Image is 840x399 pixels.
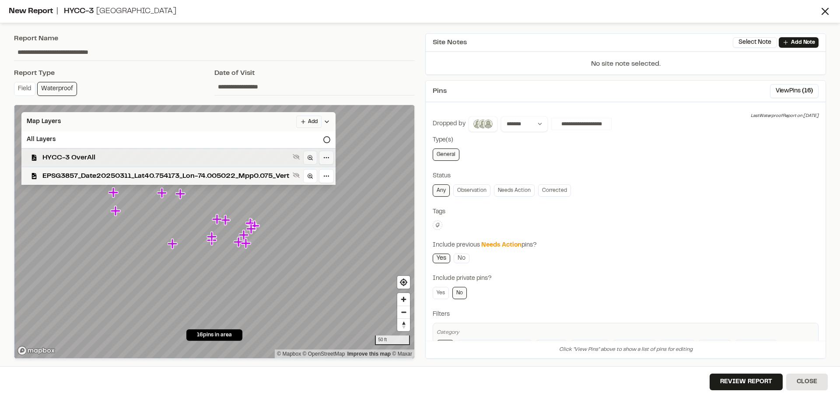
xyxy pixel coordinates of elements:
button: Edit Tags [433,220,442,230]
div: Map marker [241,238,252,249]
a: Any [433,184,450,197]
a: Yes [433,287,449,299]
a: Map feedback [347,351,391,357]
div: Filters [433,310,819,319]
span: ( 16 ) [802,86,813,96]
a: Air Barrier [536,340,567,352]
div: Type(s) [433,135,819,145]
span: EPSG3857_Date20250311_Lat40.754173_Lon-74.005022_Mpp0.075_Vert [42,171,289,181]
span: Zoom out [397,306,410,318]
div: Status [433,171,819,181]
a: OpenStreetMap [303,351,345,357]
canvas: Map [14,105,414,358]
button: Close [786,374,828,390]
p: No site note selected. [426,59,826,74]
span: HYCC-3 OverAll [42,152,289,163]
div: Map marker [234,237,245,248]
button: Zoom in [397,293,410,306]
span: HYCC-3 [64,8,94,15]
button: Show layer [291,170,301,180]
div: Category [437,328,815,336]
div: Last Waterproof Report on [DATE] [751,113,819,120]
div: Map marker [239,230,250,241]
a: Maxar [392,351,412,357]
div: Map marker [207,231,218,243]
div: 50 ft [375,335,410,345]
a: No [452,287,467,299]
div: Map marker [220,215,232,226]
a: UV Exposure [571,340,609,352]
p: Add Note [791,39,815,46]
span: Reset bearing to north [397,319,410,331]
div: Map marker [250,220,261,232]
div: Date of Visit [214,68,415,78]
img: Craig Boucher [483,119,493,129]
button: Reset bearing to north [397,318,410,331]
div: Map marker [175,188,187,200]
div: Map marker [168,238,179,250]
button: Select Note [733,37,777,48]
a: Corrected [538,184,571,197]
div: Include private pins? [433,274,819,283]
div: Map marker [111,205,122,217]
a: Any [437,340,454,352]
span: Site Notes [433,37,467,48]
a: Mapbox [277,351,301,357]
div: Map marker [246,223,258,235]
div: Report Type [14,68,214,78]
div: New Report [9,6,819,18]
div: Report Name [14,33,415,44]
div: All Layers [21,131,336,148]
div: Click "View Pins" above to show a list of pins for editing [426,341,826,358]
button: Find my location [397,276,410,289]
a: Rebar Support [735,340,777,352]
a: Observation [453,184,490,197]
img: Brad [478,119,488,129]
button: Add [296,116,322,128]
span: Needs Action [481,243,521,248]
button: Show layer [291,152,301,162]
a: Below Grade Waterproofing [457,340,532,352]
button: Review Report [710,374,783,390]
a: Zoom to layer [303,151,317,165]
div: Dropped by [433,119,465,129]
img: James Rosso [472,119,483,129]
span: Pins [433,86,447,96]
span: Add [308,118,318,126]
div: Include previous pins? [433,240,819,250]
button: ViewPins (16) [770,84,819,98]
a: Zoom to layer [303,169,317,183]
a: No [454,254,469,263]
div: Map marker [212,214,224,225]
a: Yes [433,254,450,263]
div: Tags [433,207,819,217]
div: Map marker [245,218,257,229]
a: General [433,148,459,161]
button: Zoom out [397,306,410,318]
a: Formwork [698,340,731,352]
div: Map marker [157,187,168,199]
span: [GEOGRAPHIC_DATA] [96,8,176,15]
a: Needs Action [494,184,535,197]
a: Sleeves/Stubs [613,340,656,352]
span: 16 pins in area [197,331,232,339]
div: Map marker [108,187,120,198]
button: James Rosso, Brad, Craig Boucher [469,116,497,132]
a: Cold Joints [660,340,695,352]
